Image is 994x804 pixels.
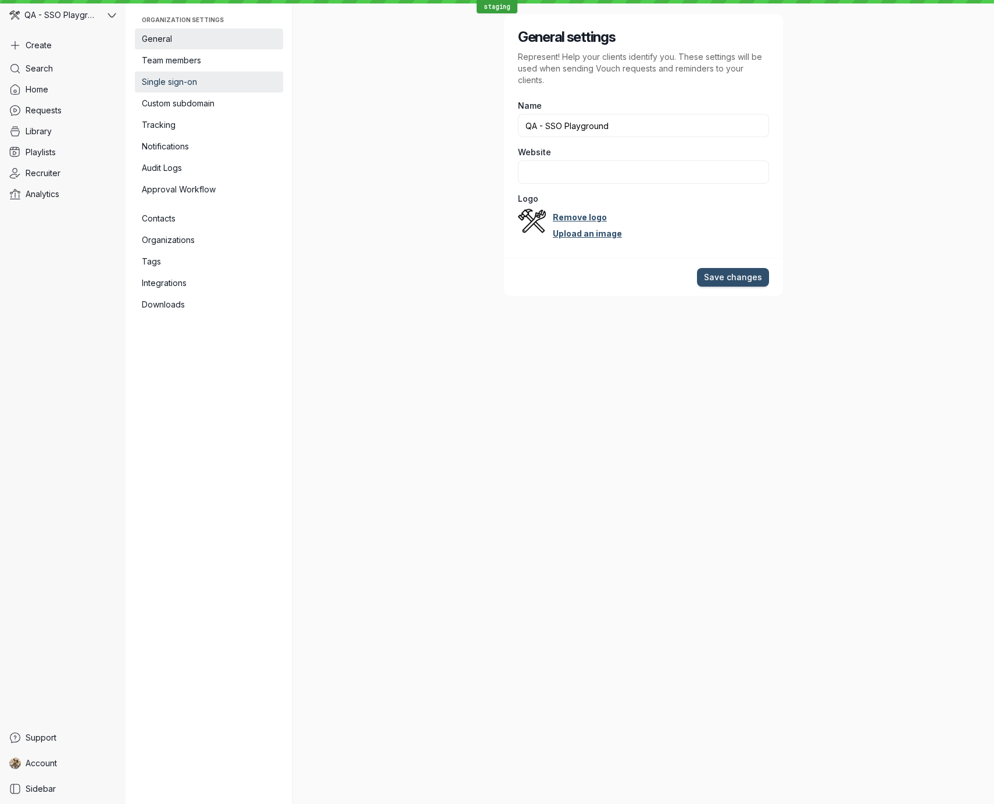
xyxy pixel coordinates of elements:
[142,299,276,310] span: Downloads
[553,228,622,240] a: Upload an image
[5,5,121,26] button: QA - SSO Playground avatarQA - SSO Playground
[5,100,121,121] a: Requests
[704,271,762,283] span: Save changes
[142,213,276,224] span: Contacts
[142,162,276,174] span: Audit Logs
[26,40,52,51] span: Create
[26,732,56,744] span: Support
[5,184,121,205] a: Analytics
[26,783,56,795] span: Sidebar
[26,188,59,200] span: Analytics
[142,141,276,152] span: Notifications
[142,256,276,267] span: Tags
[24,9,99,21] span: QA - SSO Playground
[5,142,121,163] a: Playlists
[135,208,283,229] a: Contacts
[135,115,283,135] a: Tracking
[142,98,276,109] span: Custom subdomain
[5,58,121,79] a: Search
[697,268,769,287] button: Save changes
[518,51,769,86] p: Represent! Help your clients identify you. These settings will be used when sending Vouch request...
[5,79,121,100] a: Home
[5,163,121,184] a: Recruiter
[26,126,52,137] span: Library
[26,146,56,158] span: Playlists
[135,179,283,200] a: Approval Workflow
[142,33,276,45] span: General
[142,55,276,66] span: Team members
[142,277,276,289] span: Integrations
[5,778,121,799] a: Sidebar
[518,28,769,47] h2: General settings
[135,273,283,294] a: Integrations
[5,753,121,774] a: Shez Katrak avatarAccount
[142,184,276,195] span: Approval Workflow
[142,76,276,88] span: Single sign-on
[135,50,283,71] a: Team members
[553,212,607,223] a: Remove logo
[142,234,276,246] span: Organizations
[135,158,283,178] a: Audit Logs
[135,72,283,92] a: Single sign-on
[5,727,121,748] a: Support
[142,16,276,23] span: Organization settings
[142,119,276,131] span: Tracking
[26,63,53,74] span: Search
[26,167,60,179] span: Recruiter
[26,105,62,116] span: Requests
[9,757,21,769] img: Shez Katrak avatar
[135,93,283,114] a: Custom subdomain
[518,207,546,235] button: QA - SSO Playground avatar
[135,28,283,49] a: General
[518,193,538,205] span: Logo
[518,146,551,158] span: Website
[26,84,48,95] span: Home
[135,251,283,272] a: Tags
[5,5,105,26] div: QA - SSO Playground
[518,100,542,112] span: Name
[135,136,283,157] a: Notifications
[135,230,283,251] a: Organizations
[5,121,121,142] a: Library
[5,35,121,56] button: Create
[135,294,283,315] a: Downloads
[9,10,20,20] img: QA - SSO Playground avatar
[26,757,57,769] span: Account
